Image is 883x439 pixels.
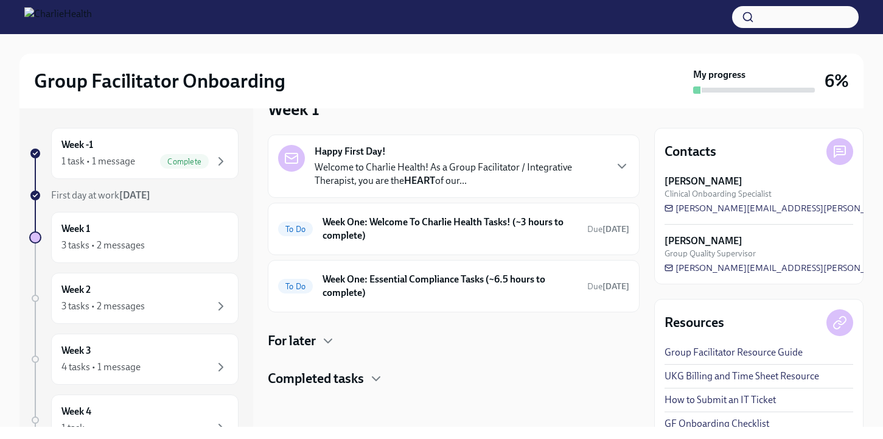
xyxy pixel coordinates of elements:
strong: [PERSON_NAME] [665,234,742,248]
span: Complete [160,157,209,166]
h4: For later [268,332,316,350]
h6: Week 2 [61,283,91,297]
h3: 6% [825,70,849,92]
strong: Happy First Day! [315,145,386,158]
span: Due [587,224,629,234]
a: Week 13 tasks • 2 messages [29,212,239,263]
h6: Week -1 [61,138,93,152]
strong: [DATE] [602,224,629,234]
a: Group Facilitator Resource Guide [665,346,803,359]
a: Week 23 tasks • 2 messages [29,273,239,324]
div: 1 task • 1 message [61,155,135,168]
span: August 25th, 2025 09:00 [587,281,629,292]
a: First day at work[DATE] [29,189,239,202]
a: To DoWeek One: Essential Compliance Tasks (~6.5 hours to complete)Due[DATE] [278,270,629,302]
strong: My progress [693,68,745,82]
h6: Week 4 [61,405,91,418]
strong: [DATE] [602,281,629,292]
a: UKG Billing and Time Sheet Resource [665,370,819,383]
span: Clinical Onboarding Specialist [665,188,772,200]
span: To Do [278,282,313,291]
span: To Do [278,225,313,234]
a: Week -11 task • 1 messageComplete [29,128,239,179]
strong: HEART [404,175,435,186]
div: 3 tasks • 2 messages [61,239,145,252]
h3: Week 1 [268,98,319,120]
h6: Week 3 [61,344,91,357]
div: For later [268,332,640,350]
div: Completed tasks [268,370,640,388]
h6: Week 1 [61,222,90,236]
span: First day at work [51,189,150,201]
p: Welcome to Charlie Health! As a Group Facilitator / Integrative Therapist, you are the of our... [315,161,605,188]
h4: Resources [665,314,724,332]
a: GF Onboarding Checklist [665,417,769,430]
h4: Completed tasks [268,370,364,388]
div: 3 tasks • 2 messages [61,300,145,313]
strong: [DATE] [119,189,150,201]
h6: Week One: Essential Compliance Tasks (~6.5 hours to complete) [323,273,578,300]
h2: Group Facilitator Onboarding [34,69,285,93]
h4: Contacts [665,142,716,161]
a: Week 34 tasks • 1 message [29,334,239,385]
strong: [PERSON_NAME] [665,175,742,188]
span: August 25th, 2025 09:00 [587,223,629,235]
div: 4 tasks • 1 message [61,360,141,374]
a: To DoWeek One: Welcome To Charlie Health Tasks! (~3 hours to complete)Due[DATE] [278,213,629,245]
h6: Week One: Welcome To Charlie Health Tasks! (~3 hours to complete) [323,216,578,242]
div: 1 task [61,421,85,435]
span: Group Quality Supervisor [665,248,756,259]
span: Due [587,281,629,292]
img: CharlieHealth [24,7,92,27]
a: How to Submit an IT Ticket [665,393,776,407]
